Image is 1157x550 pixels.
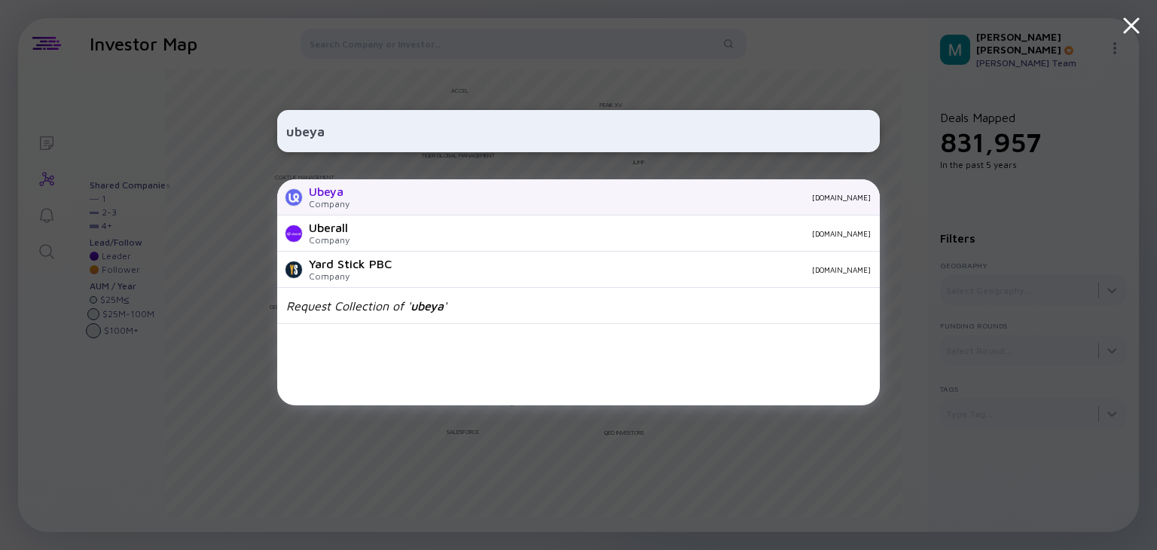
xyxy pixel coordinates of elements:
[286,299,447,313] div: Request Collection of ' '
[309,270,392,282] div: Company
[309,198,350,209] div: Company
[362,193,871,202] div: [DOMAIN_NAME]
[309,221,350,234] div: Uberall
[309,257,392,270] div: Yard Stick PBC
[286,118,871,145] input: Search Company or Investor...
[411,299,444,313] span: ubeya
[309,234,350,246] div: Company
[362,229,871,238] div: [DOMAIN_NAME]
[404,265,871,274] div: [DOMAIN_NAME]
[309,185,350,198] div: Ubeya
